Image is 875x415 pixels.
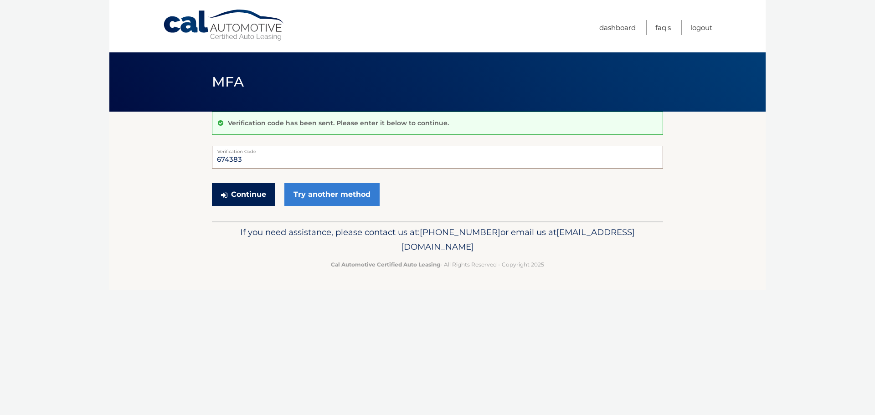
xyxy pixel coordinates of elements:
[212,146,663,169] input: Verification Code
[228,119,449,127] p: Verification code has been sent. Please enter it below to continue.
[599,20,636,35] a: Dashboard
[655,20,671,35] a: FAQ's
[212,73,244,90] span: MFA
[331,261,440,268] strong: Cal Automotive Certified Auto Leasing
[690,20,712,35] a: Logout
[212,146,663,153] label: Verification Code
[212,183,275,206] button: Continue
[284,183,380,206] a: Try another method
[218,260,657,269] p: - All Rights Reserved - Copyright 2025
[163,9,286,41] a: Cal Automotive
[218,225,657,254] p: If you need assistance, please contact us at: or email us at
[420,227,500,237] span: [PHONE_NUMBER]
[401,227,635,252] span: [EMAIL_ADDRESS][DOMAIN_NAME]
